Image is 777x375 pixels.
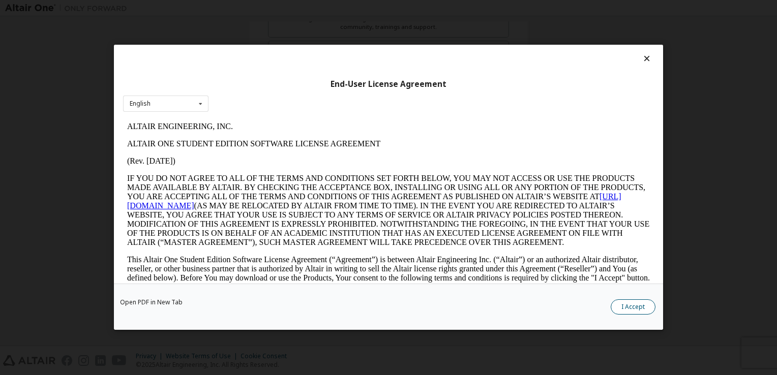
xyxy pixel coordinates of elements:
[4,4,527,13] p: ALTAIR ENGINEERING, INC.
[4,137,527,174] p: This Altair One Student Edition Software License Agreement (“Agreement”) is between Altair Engine...
[120,300,183,306] a: Open PDF in New Tab
[4,74,498,92] a: [URL][DOMAIN_NAME]
[123,79,654,89] div: End-User License Agreement
[611,300,655,315] button: I Accept
[130,101,151,107] div: English
[4,56,527,129] p: IF YOU DO NOT AGREE TO ALL OF THE TERMS AND CONDITIONS SET FORTH BELOW, YOU MAY NOT ACCESS OR USE...
[4,21,527,30] p: ALTAIR ONE STUDENT EDITION SOFTWARE LICENSE AGREEMENT
[4,39,527,48] p: (Rev. [DATE])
